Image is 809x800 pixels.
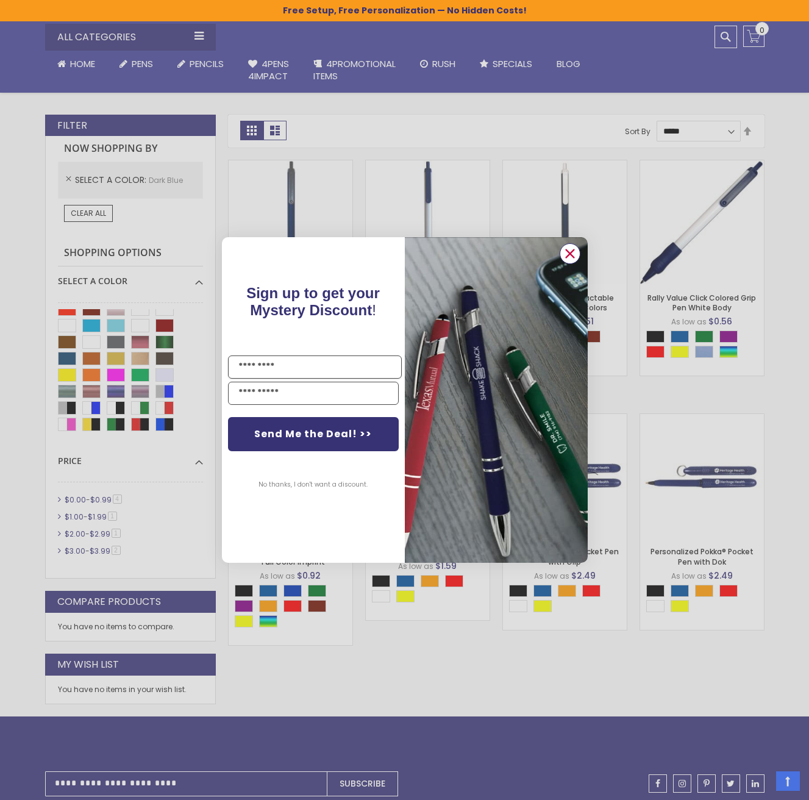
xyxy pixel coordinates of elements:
button: Close dialog [560,243,580,264]
button: No thanks, I don't want a discount. [252,470,374,500]
iframe: Google Customer Reviews [708,767,809,800]
img: pop-up-image [405,237,588,562]
span: Sign up to get your Mystery Discount [246,285,380,318]
button: Send Me the Deal! >> [228,417,399,451]
span: ! [246,285,380,318]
